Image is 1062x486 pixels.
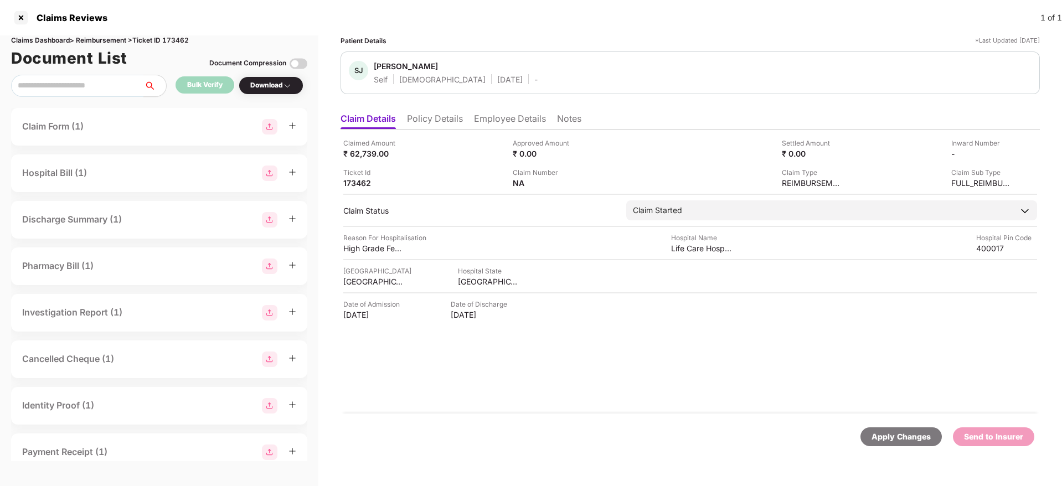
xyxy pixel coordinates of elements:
div: 173462 [343,178,404,188]
span: plus [288,122,296,130]
img: svg+xml;base64,PHN2ZyBpZD0iR3JvdXBfMjg4MTMiIGRhdGEtbmFtZT0iR3JvdXAgMjg4MTMiIHhtbG5zPSJodHRwOi8vd3... [262,351,277,367]
div: Date of Admission [343,299,404,309]
li: Employee Details [474,113,546,129]
div: [GEOGRAPHIC_DATA] [458,276,519,287]
div: High Grade Fever with [MEDICAL_DATA] [343,243,404,254]
div: FULL_REIMBURSEMENT [951,178,1012,188]
div: Hospital Name [671,232,732,243]
div: Claimed Amount [343,138,404,148]
div: Ticket Id [343,167,404,178]
div: Claim Sub Type [951,167,1012,178]
div: Download [250,80,292,91]
div: Investigation Report (1) [22,306,122,319]
div: Patient Details [341,35,386,46]
div: NA [513,178,574,188]
span: plus [288,168,296,176]
div: SJ [349,61,368,80]
div: Bulk Verify [187,80,223,90]
div: ₹ 0.00 [782,148,843,159]
img: downArrowIcon [1019,205,1030,216]
div: Claims Dashboard > Reimbursement > Ticket ID 173462 [11,35,307,46]
div: Claim Started [633,204,682,216]
div: ₹ 0.00 [513,148,574,159]
div: - [534,74,538,85]
div: Claim Type [782,167,843,178]
img: svg+xml;base64,PHN2ZyBpZD0iR3JvdXBfMjg4MTMiIGRhdGEtbmFtZT0iR3JvdXAgMjg4MTMiIHhtbG5zPSJodHRwOi8vd3... [262,398,277,413]
div: Send to Insurer [964,431,1023,443]
div: *Last Updated [DATE] [975,35,1040,46]
div: Claim Form (1) [22,120,84,133]
button: search [143,75,167,97]
div: Inward Number [951,138,1012,148]
span: plus [288,308,296,316]
div: REIMBURSEMENT [782,178,843,188]
div: Approved Amount [513,138,574,148]
div: Self [374,74,388,85]
div: Settled Amount [782,138,843,148]
div: Payment Receipt (1) [22,445,107,459]
span: plus [288,215,296,223]
div: Hospital State [458,266,519,276]
div: Document Compression [209,58,286,69]
img: svg+xml;base64,PHN2ZyBpZD0iR3JvdXBfMjg4MTMiIGRhdGEtbmFtZT0iR3JvdXAgMjg4MTMiIHhtbG5zPSJodHRwOi8vd3... [262,444,277,460]
h1: Document List [11,46,127,70]
div: Claim Status [343,205,615,216]
span: plus [288,447,296,455]
div: Apply Changes [872,431,931,443]
li: Notes [557,113,581,129]
span: plus [288,354,296,362]
div: Life Care Hospital [671,243,732,254]
img: svg+xml;base64,PHN2ZyBpZD0iRHJvcGRvd24tMzJ4MzIiIHhtbG5zPSJodHRwOi8vd3d3LnczLm9yZy8yMDAwL3N2ZyIgd2... [283,81,292,90]
div: [DATE] [497,74,523,85]
div: Hospital Pin Code [976,232,1037,243]
div: ₹ 62,739.00 [343,148,404,159]
div: [GEOGRAPHIC_DATA] [343,266,411,276]
div: [PERSON_NAME] [374,61,438,71]
span: search [143,81,166,90]
div: - [951,148,1012,159]
div: Discharge Summary (1) [22,213,122,226]
div: 1 of 1 [1040,12,1062,24]
img: svg+xml;base64,PHN2ZyBpZD0iR3JvdXBfMjg4MTMiIGRhdGEtbmFtZT0iR3JvdXAgMjg4MTMiIHhtbG5zPSJodHRwOi8vd3... [262,166,277,181]
li: Claim Details [341,113,396,129]
img: svg+xml;base64,PHN2ZyBpZD0iR3JvdXBfMjg4MTMiIGRhdGEtbmFtZT0iR3JvdXAgMjg4MTMiIHhtbG5zPSJodHRwOi8vd3... [262,119,277,135]
div: Claims Reviews [30,12,107,23]
span: plus [288,401,296,409]
div: [DATE] [451,309,512,320]
div: [GEOGRAPHIC_DATA] [343,276,404,287]
div: [DEMOGRAPHIC_DATA] [399,74,486,85]
div: Cancelled Cheque (1) [22,352,114,366]
img: svg+xml;base64,PHN2ZyBpZD0iR3JvdXBfMjg4MTMiIGRhdGEtbmFtZT0iR3JvdXAgMjg4MTMiIHhtbG5zPSJodHRwOi8vd3... [262,212,277,228]
img: svg+xml;base64,PHN2ZyBpZD0iR3JvdXBfMjg4MTMiIGRhdGEtbmFtZT0iR3JvdXAgMjg4MTMiIHhtbG5zPSJodHRwOi8vd3... [262,258,277,274]
img: svg+xml;base64,PHN2ZyBpZD0iR3JvdXBfMjg4MTMiIGRhdGEtbmFtZT0iR3JvdXAgMjg4MTMiIHhtbG5zPSJodHRwOi8vd3... [262,305,277,320]
div: Hospital Bill (1) [22,166,87,180]
img: svg+xml;base64,PHN2ZyBpZD0iVG9nZ2xlLTMyeDMyIiB4bWxucz0iaHR0cDovL3d3dy53My5vcmcvMjAwMC9zdmciIHdpZH... [290,55,307,73]
div: Date of Discharge [451,299,512,309]
li: Policy Details [407,113,463,129]
div: [DATE] [343,309,404,320]
div: Claim Number [513,167,574,178]
div: Reason For Hospitalisation [343,232,426,243]
div: Identity Proof (1) [22,399,94,412]
span: plus [288,261,296,269]
div: Pharmacy Bill (1) [22,259,94,273]
div: 400017 [976,243,1037,254]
